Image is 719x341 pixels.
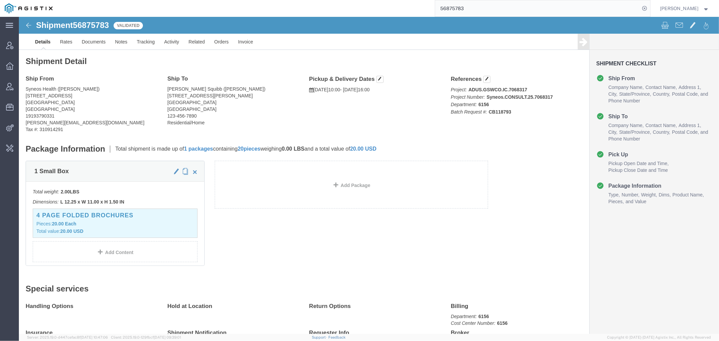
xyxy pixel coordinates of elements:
[660,5,699,12] span: Carrie Virgilio
[5,3,53,13] img: logo
[19,17,719,334] iframe: FS Legacy Container
[27,335,108,339] span: Server: 2025.19.0-d447cefac8f
[435,0,640,17] input: Search for shipment number, reference number
[154,335,181,339] span: [DATE] 09:39:01
[328,335,346,339] a: Feedback
[81,335,108,339] span: [DATE] 10:47:06
[660,4,710,12] button: [PERSON_NAME]
[607,335,711,340] span: Copyright © [DATE]-[DATE] Agistix Inc., All Rights Reserved
[312,335,329,339] a: Support
[111,335,181,339] span: Client: 2025.19.0-129fbcf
